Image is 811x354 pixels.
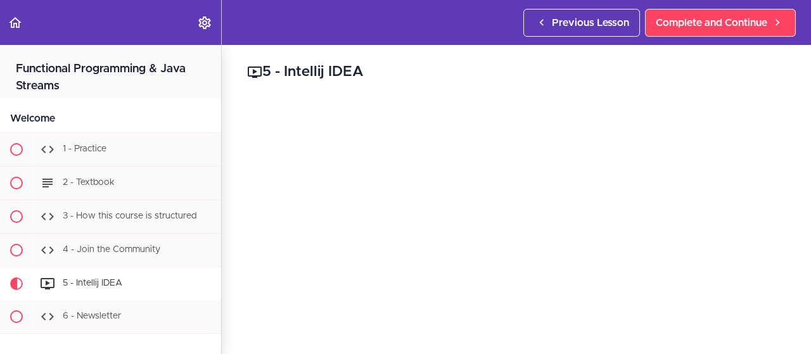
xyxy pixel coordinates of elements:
[63,212,196,220] span: 3 - How this course is structured
[63,144,106,153] span: 1 - Practice
[552,15,629,30] span: Previous Lesson
[63,178,115,187] span: 2 - Textbook
[63,312,121,320] span: 6 - Newsletter
[523,9,640,37] a: Previous Lesson
[63,279,122,288] span: 5 - Intellij IDEA
[656,15,767,30] span: Complete and Continue
[197,15,212,30] svg: Settings Menu
[8,15,23,30] svg: Back to course curriculum
[63,245,160,254] span: 4 - Join the Community
[247,61,786,83] h2: 5 - Intellij IDEA
[645,9,796,37] a: Complete and Continue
